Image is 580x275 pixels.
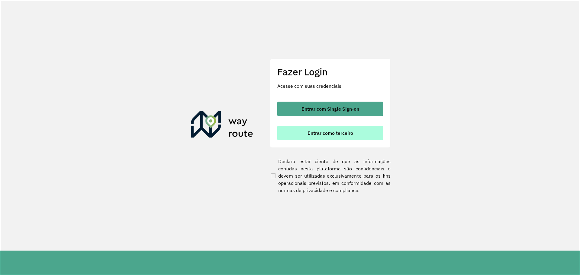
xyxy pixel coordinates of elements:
[277,102,383,116] button: button
[277,66,383,77] h2: Fazer Login
[301,106,359,111] span: Entrar com Single Sign-on
[308,131,353,135] span: Entrar como terceiro
[270,158,391,194] label: Declaro estar ciente de que as informações contidas nesta plataforma são confidenciais e devem se...
[191,111,253,140] img: Roteirizador AmbevTech
[277,126,383,140] button: button
[277,82,383,90] p: Acesse com suas credenciais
